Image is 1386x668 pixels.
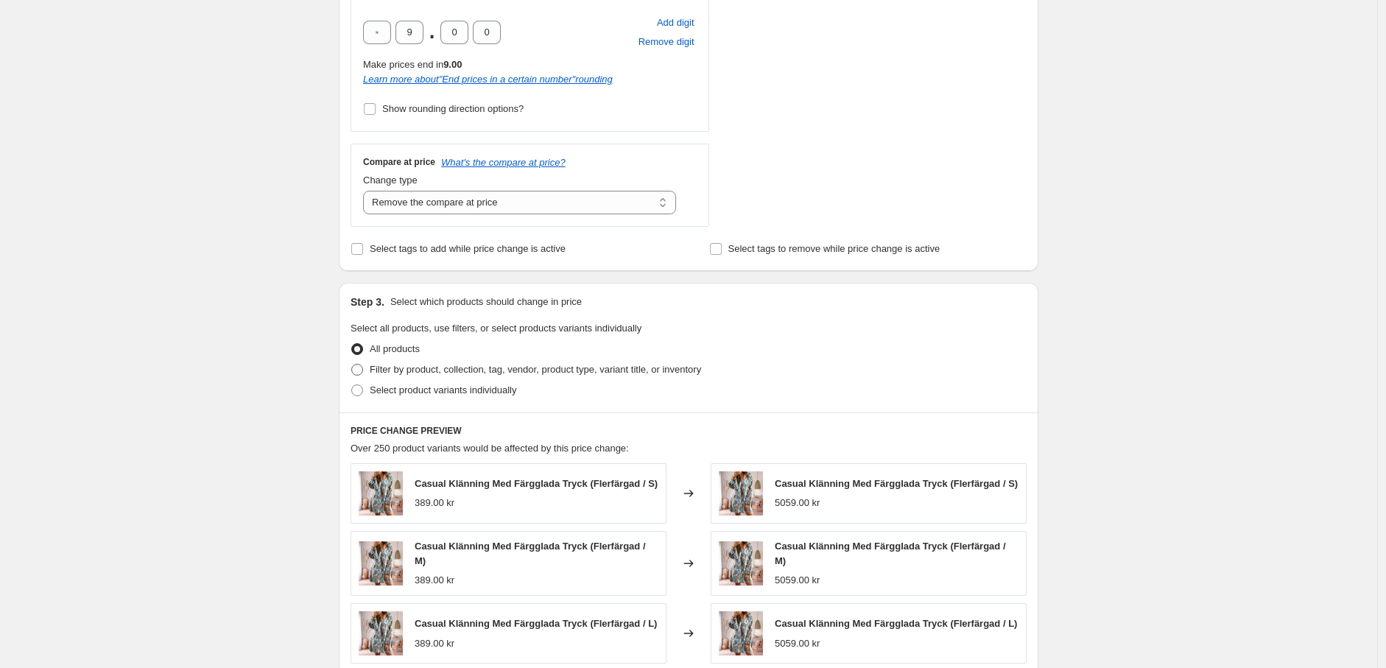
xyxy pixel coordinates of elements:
button: What's the compare at price? [441,157,566,168]
div: 5059.00 kr [775,496,820,510]
span: Select tags to remove while price change is active [728,243,940,254]
span: Select all products, use filters, or select products variants individually [351,323,641,334]
h2: Step 3. [351,295,384,309]
img: 20220926160105_720x_544eb7d4-9c08-404e-b304-9f01a7bd2fd0_80x.jpg [719,541,763,586]
img: 20220926160105_720x_544eb7d4-9c08-404e-b304-9f01a7bd2fd0_80x.jpg [359,541,403,586]
input: ﹡ [473,21,501,44]
span: Filter by product, collection, tag, vendor, product type, variant title, or inventory [370,364,701,375]
img: 20220926160105_720x_544eb7d4-9c08-404e-b304-9f01a7bd2fd0_80x.jpg [719,611,763,655]
div: 5059.00 kr [775,636,820,651]
span: Casual Klänning Med Färgglada Tryck (Flerfärgad / S) [415,478,658,489]
input: ﹡ [363,21,391,44]
img: 20220926160105_720x_544eb7d4-9c08-404e-b304-9f01a7bd2fd0_80x.jpg [719,471,763,516]
span: Casual Klänning Med Färgglada Tryck (Flerfärgad / S) [775,478,1018,489]
span: Casual Klänning Med Färgglada Tryck (Flerfärgad / L) [415,618,657,629]
span: Remove digit [639,35,694,49]
span: Casual Klänning Med Färgglada Tryck (Flerfärgad / L) [775,618,1017,629]
span: Show rounding direction options? [382,103,524,114]
h3: Compare at price [363,156,435,168]
span: . [428,21,436,44]
button: Add placeholder [655,13,697,32]
div: 389.00 kr [415,636,454,651]
a: Learn more about"End prices in a certain number"rounding [363,74,613,85]
i: Learn more about " End prices in a certain number " rounding [363,74,613,85]
span: Add digit [657,15,694,30]
span: Make prices end in [363,59,462,70]
div: 389.00 kr [415,573,454,588]
div: 389.00 kr [415,496,454,510]
span: Casual Klänning Med Färgglada Tryck (Flerfärgad / M) [415,541,646,566]
div: 5059.00 kr [775,573,820,588]
span: Casual Klänning Med Färgglada Tryck (Flerfärgad / M) [775,541,1006,566]
span: Select tags to add while price change is active [370,243,566,254]
h6: PRICE CHANGE PREVIEW [351,425,1027,437]
img: 20220926160105_720x_544eb7d4-9c08-404e-b304-9f01a7bd2fd0_80x.jpg [359,611,403,655]
button: Remove placeholder [636,32,697,52]
img: 20220926160105_720x_544eb7d4-9c08-404e-b304-9f01a7bd2fd0_80x.jpg [359,471,403,516]
b: 9.00 [443,59,462,70]
span: Over 250 product variants would be affected by this price change: [351,443,629,454]
p: Select which products should change in price [390,295,582,309]
span: All products [370,343,420,354]
input: ﹡ [395,21,423,44]
input: ﹡ [440,21,468,44]
span: Change type [363,175,418,186]
span: Select product variants individually [370,384,516,395]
